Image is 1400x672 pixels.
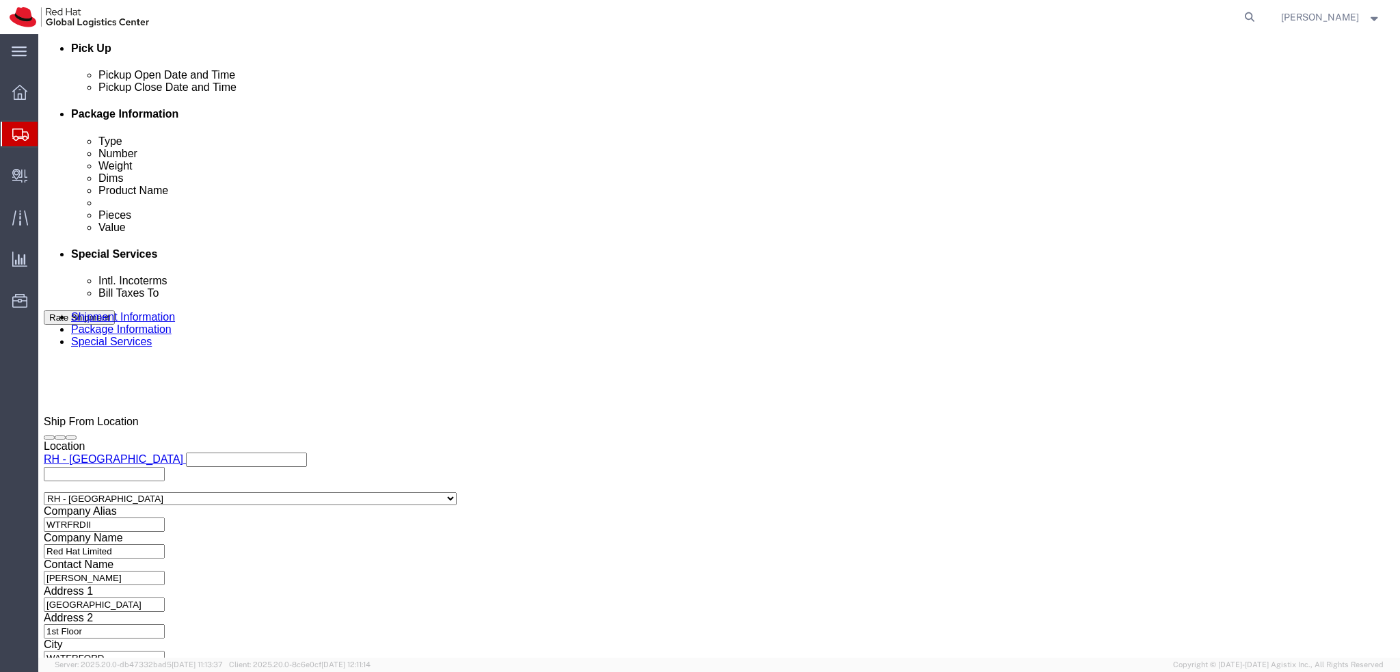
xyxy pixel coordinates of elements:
span: Filip Moravec [1281,10,1359,25]
button: [PERSON_NAME] [1280,9,1382,25]
span: [DATE] 11:13:37 [172,660,223,669]
iframe: FS Legacy Container [38,34,1400,658]
span: Client: 2025.20.0-8c6e0cf [229,660,371,669]
img: logo [10,7,149,27]
span: [DATE] 12:11:14 [321,660,371,669]
span: Copyright © [DATE]-[DATE] Agistix Inc., All Rights Reserved [1173,659,1384,671]
span: Server: 2025.20.0-db47332bad5 [55,660,223,669]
